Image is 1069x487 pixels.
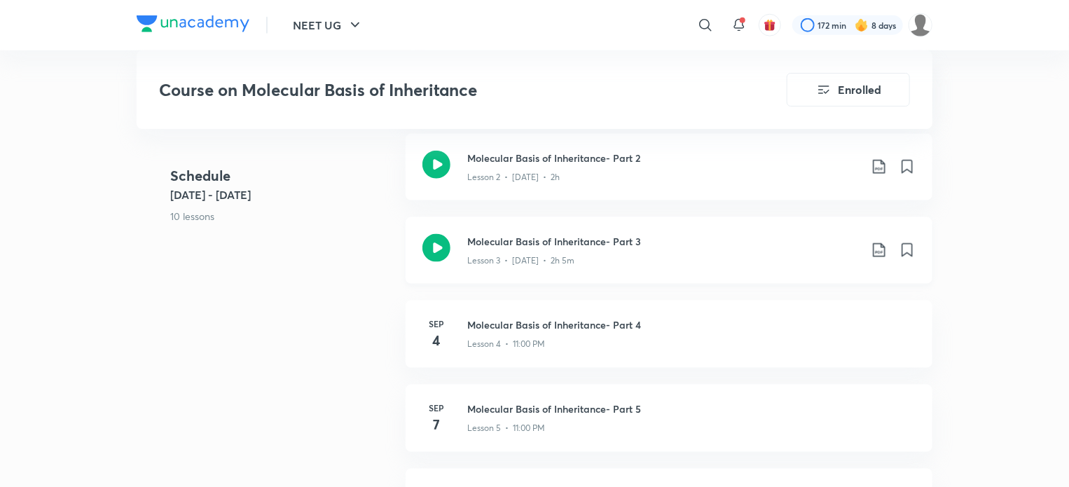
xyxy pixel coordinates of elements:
p: Lesson 5 • 11:00 PM [467,422,545,434]
h4: Schedule [170,165,394,186]
button: Enrolled [787,73,910,107]
h6: Sep [422,317,450,330]
h3: Molecular Basis of Inheritance- Part 3 [467,234,860,249]
img: Company Logo [137,15,249,32]
h3: Course on Molecular Basis of Inheritance [159,80,708,100]
p: 10 lessons [170,208,394,223]
h4: 7 [422,414,450,435]
a: Sep7Molecular Basis of Inheritance- Part 5Lesson 5 • 11:00 PM [406,385,932,469]
button: avatar [759,14,781,36]
a: Sep4Molecular Basis of Inheritance- Part 4Lesson 4 • 11:00 PM [406,301,932,385]
h3: Molecular Basis of Inheritance- Part 2 [467,151,860,165]
h6: Sep [422,402,450,414]
h4: 4 [422,330,450,351]
button: NEET UG [284,11,372,39]
img: avatar [764,19,776,32]
img: Sumaiyah Hyder [909,13,932,37]
p: Lesson 2 • [DATE] • 2h [467,171,560,184]
a: Company Logo [137,15,249,36]
a: Molecular Basis of Inheritance- Part 2Lesson 2 • [DATE] • 2h [406,134,932,217]
h3: Molecular Basis of Inheritance- Part 4 [467,317,916,332]
h3: Molecular Basis of Inheritance- Part 5 [467,402,916,416]
img: streak [855,18,869,32]
h5: [DATE] - [DATE] [170,186,394,203]
p: Lesson 4 • 11:00 PM [467,338,545,350]
a: Molecular Basis of Inheritance- Part 3Lesson 3 • [DATE] • 2h 5m [406,217,932,301]
p: Lesson 3 • [DATE] • 2h 5m [467,254,574,267]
